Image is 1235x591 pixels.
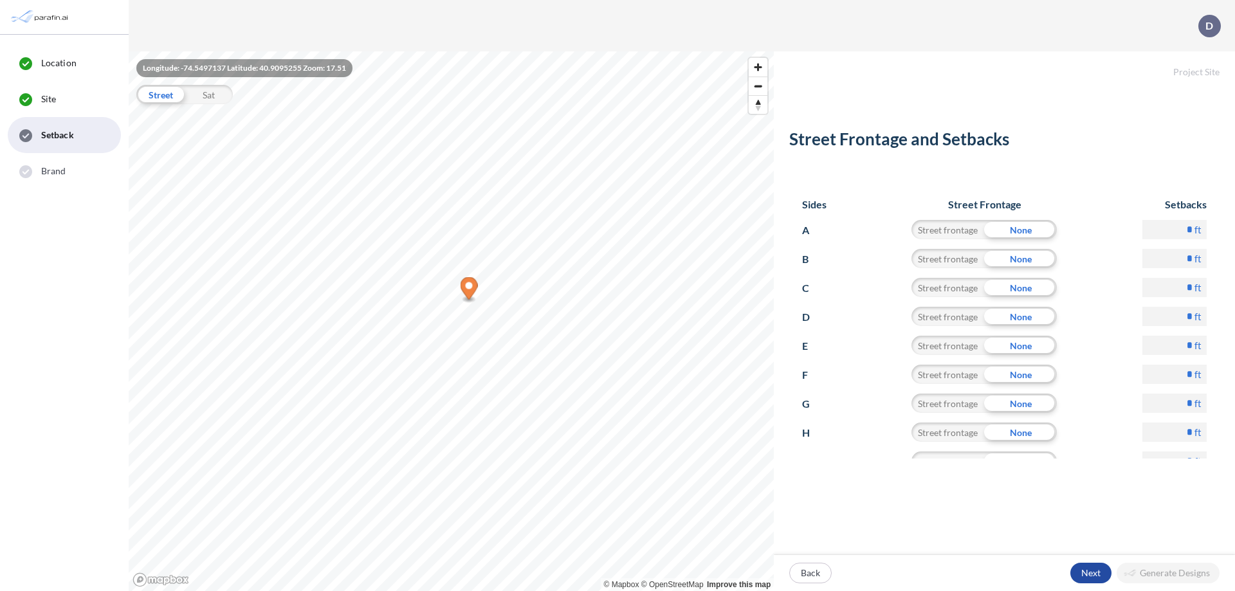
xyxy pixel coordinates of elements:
button: Back [789,563,832,583]
img: Parafin [10,5,72,29]
div: None [984,423,1057,442]
label: ft [1194,310,1202,323]
label: ft [1194,368,1202,381]
button: Zoom out [749,77,767,95]
div: Street frontage [911,249,984,268]
button: Next [1070,563,1111,583]
label: ft [1194,339,1202,352]
p: I [802,451,826,472]
div: Street [136,85,185,104]
p: F [802,365,826,385]
div: Street frontage [911,394,984,413]
a: Improve this map [707,580,771,589]
label: ft [1194,223,1202,236]
p: Next [1081,567,1101,579]
div: Street frontage [911,451,984,471]
label: ft [1194,281,1202,294]
h6: Street Frontage [899,198,1070,210]
div: Street frontage [911,365,984,384]
p: G [802,394,826,414]
a: Mapbox [604,580,639,589]
h6: Setbacks [1142,198,1207,210]
button: Reset bearing to north [749,95,767,114]
label: ft [1194,397,1202,410]
div: Street frontage [911,278,984,297]
label: ft [1194,455,1202,468]
a: OpenStreetMap [641,580,704,589]
p: E [802,336,826,356]
div: None [984,220,1057,239]
span: Location [41,57,77,69]
div: None [984,394,1057,413]
label: ft [1194,252,1202,265]
div: None [984,451,1057,471]
h2: Street Frontage and Setbacks [789,129,1220,154]
p: D [802,307,826,327]
div: Sat [185,85,233,104]
h5: Project Site [774,51,1235,78]
p: Back [801,567,820,579]
p: H [802,423,826,443]
span: Setback [41,129,74,141]
p: D [1205,20,1213,32]
label: ft [1194,426,1202,439]
span: Brand [41,165,66,177]
div: Street frontage [911,336,984,355]
p: C [802,278,826,298]
a: Mapbox homepage [133,572,189,587]
div: Street frontage [911,220,984,239]
div: None [984,249,1057,268]
h6: Sides [802,198,827,210]
button: Zoom in [749,58,767,77]
div: Longitude: -74.5497137 Latitude: 40.9095255 Zoom: 17.51 [136,59,352,77]
div: None [984,278,1057,297]
div: None [984,336,1057,355]
span: Site [41,93,56,105]
div: Map marker [461,277,478,304]
div: None [984,307,1057,326]
span: Reset bearing to north [749,96,767,114]
p: A [802,220,826,241]
p: B [802,249,826,269]
div: Street frontage [911,307,984,326]
div: None [984,365,1057,384]
canvas: Map [129,51,774,591]
div: Street frontage [911,423,984,442]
